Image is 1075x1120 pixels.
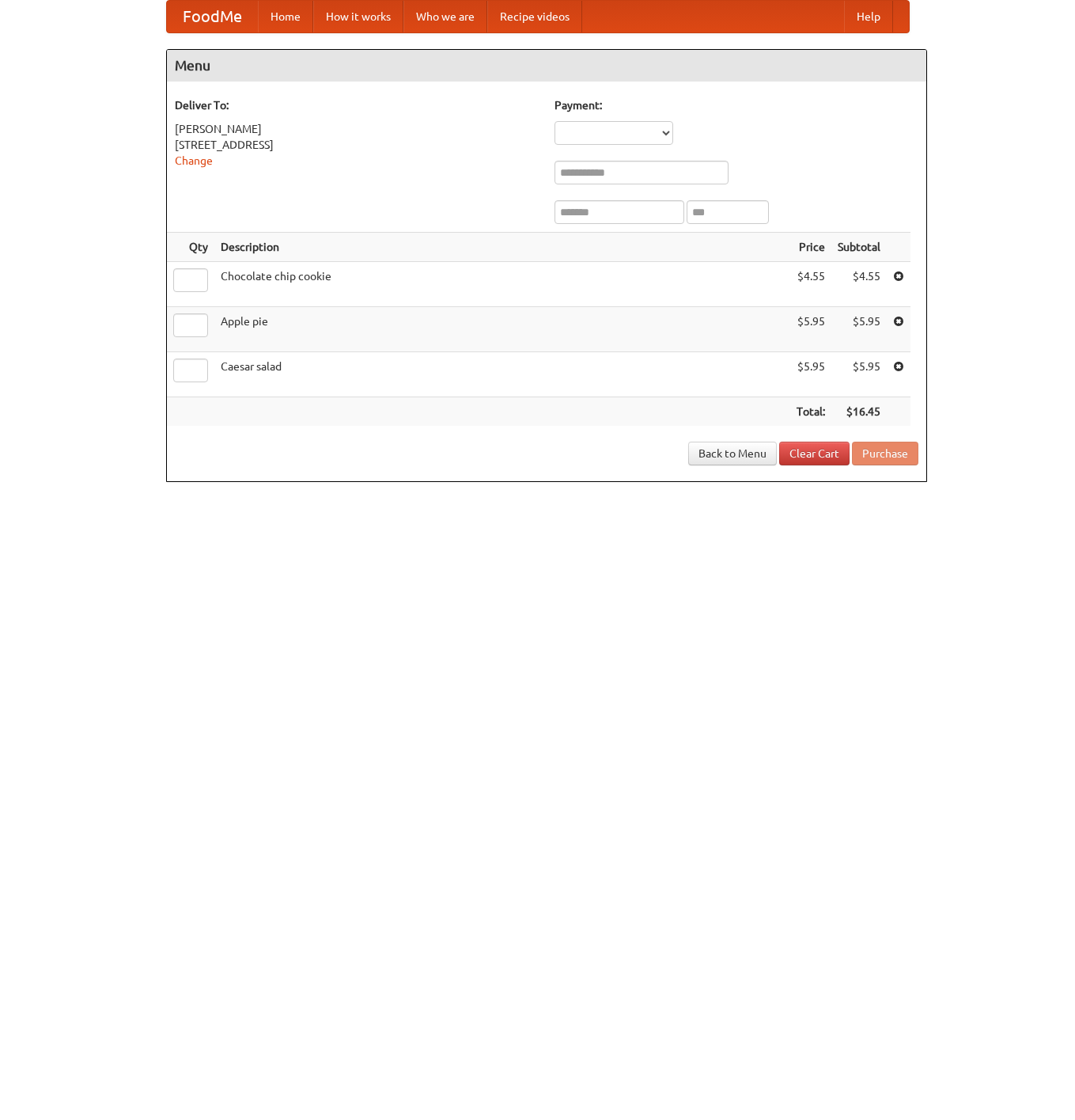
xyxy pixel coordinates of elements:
[214,307,790,352] td: Apple pie
[831,397,887,427] th: $16.45
[167,1,258,32] a: FoodMe
[167,50,926,82] h4: Menu
[779,442,850,465] a: Clear Cart
[844,1,893,32] a: Help
[175,137,539,153] div: [STREET_ADDRESS]
[790,233,831,262] th: Price
[258,1,313,32] a: Home
[167,233,214,262] th: Qty
[214,233,790,262] th: Description
[555,97,918,113] h5: Payment:
[790,397,831,427] th: Total:
[175,97,539,113] h5: Deliver To:
[852,442,918,465] button: Purchase
[214,352,790,397] td: Caesar salad
[175,121,539,137] div: [PERSON_NAME]
[790,307,831,352] td: $5.95
[688,442,777,465] a: Back to Menu
[790,352,831,397] td: $5.95
[175,154,213,167] a: Change
[831,262,887,307] td: $4.55
[831,307,887,352] td: $5.95
[403,1,487,32] a: Who we are
[831,233,887,262] th: Subtotal
[831,352,887,397] td: $5.95
[214,262,790,307] td: Chocolate chip cookie
[487,1,582,32] a: Recipe videos
[790,262,831,307] td: $4.55
[313,1,403,32] a: How it works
